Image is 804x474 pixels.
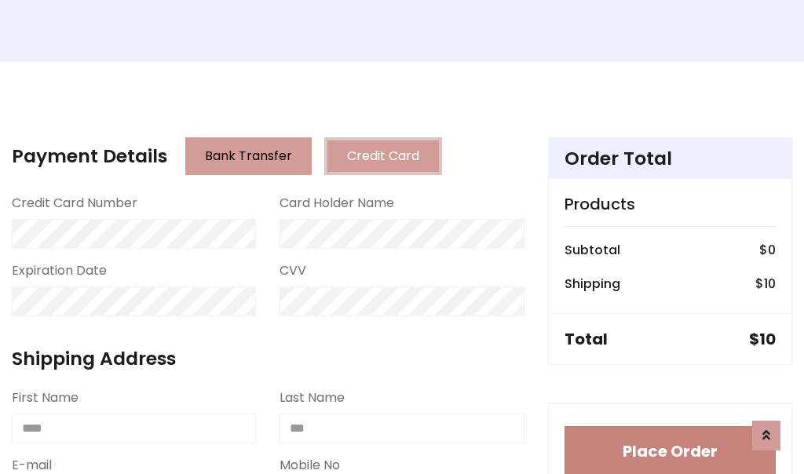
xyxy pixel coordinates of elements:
[12,348,524,370] h4: Shipping Address
[565,276,620,291] h6: Shipping
[565,330,608,348] h5: Total
[759,328,776,350] span: 10
[759,242,776,257] h6: $
[280,261,306,280] label: CVV
[185,137,312,175] button: Bank Transfer
[280,194,394,213] label: Card Holder Name
[324,137,442,175] button: Credit Card
[12,261,107,280] label: Expiration Date
[12,388,79,407] label: First Name
[565,148,776,170] h4: Order Total
[764,275,776,293] span: 10
[749,330,776,348] h5: $
[565,242,620,257] h6: Subtotal
[768,241,776,259] span: 0
[12,194,137,213] label: Credit Card Number
[755,276,776,291] h6: $
[12,145,167,167] h4: Payment Details
[280,388,345,407] label: Last Name
[565,195,776,213] h5: Products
